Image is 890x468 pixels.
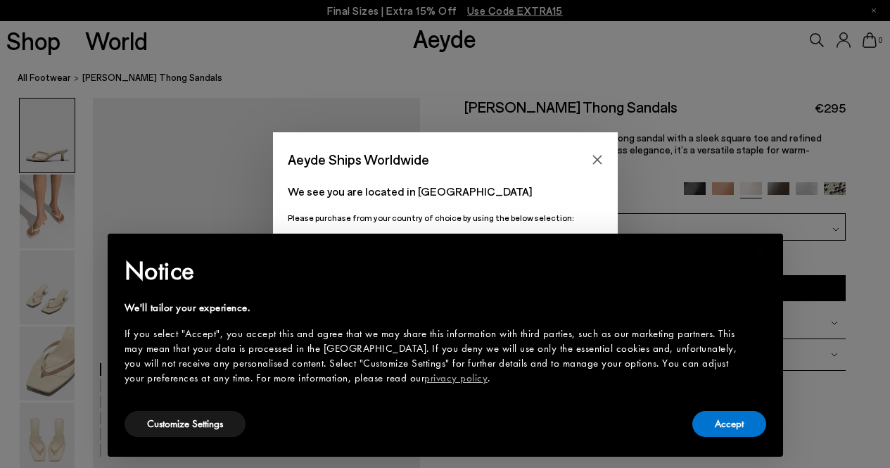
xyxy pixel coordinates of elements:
[424,371,488,385] a: privacy policy
[692,411,766,437] button: Accept
[756,244,765,265] span: ×
[288,147,429,172] span: Aeyde Ships Worldwide
[587,149,608,170] button: Close
[288,183,603,200] p: We see you are located in [GEOGRAPHIC_DATA]
[288,211,603,224] p: Please purchase from your country of choice by using the below selection:
[125,327,744,386] div: If you select "Accept", you accept this and agree that we may share this information with third p...
[125,411,246,437] button: Customize Settings
[125,301,744,315] div: We'll tailor your experience.
[125,253,744,289] h2: Notice
[744,238,777,272] button: Close this notice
